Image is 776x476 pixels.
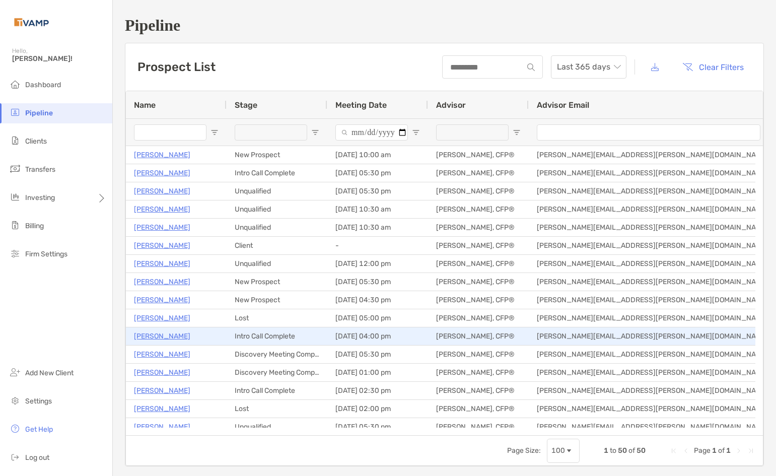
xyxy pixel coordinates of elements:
div: [DATE] 05:00 pm [327,309,428,327]
div: [PERSON_NAME], CFP® [428,182,529,200]
a: [PERSON_NAME] [134,221,190,234]
p: [PERSON_NAME] [134,239,190,252]
span: Advisor [436,100,466,110]
span: 50 [637,446,646,455]
img: input icon [527,63,535,71]
a: [PERSON_NAME] [134,257,190,270]
div: [PERSON_NAME], CFP® [428,309,529,327]
div: Unqualified [227,255,327,273]
div: Discovery Meeting Complete [227,346,327,363]
input: Meeting Date Filter Input [335,124,408,141]
div: Discovery Meeting Complete [227,364,327,381]
div: Lost [227,400,327,418]
div: [PERSON_NAME], CFP® [428,400,529,418]
span: Dashboard [25,81,61,89]
div: [DATE] 05:30 pm [327,164,428,182]
span: 1 [712,446,717,455]
span: Stage [235,100,257,110]
button: Open Filter Menu [210,128,219,137]
div: [PERSON_NAME], CFP® [428,255,529,273]
div: New Prospect [227,146,327,164]
span: 50 [618,446,627,455]
a: [PERSON_NAME] [134,366,190,379]
img: transfers icon [9,163,21,175]
div: Page Size: [507,446,541,455]
div: Lost [227,309,327,327]
p: [PERSON_NAME] [134,149,190,161]
span: Billing [25,222,44,230]
img: get-help icon [9,423,21,435]
div: Client [227,237,327,254]
p: [PERSON_NAME] [134,276,190,288]
div: [PERSON_NAME], CFP® [428,418,529,436]
div: Next Page [735,447,743,455]
span: 1 [726,446,731,455]
span: to [610,446,616,455]
button: Open Filter Menu [412,128,420,137]
div: Unqualified [227,200,327,218]
img: logout icon [9,451,21,463]
input: Advisor Email Filter Input [537,124,760,141]
div: [DATE] 05:30 pm [327,273,428,291]
div: [PERSON_NAME], CFP® [428,146,529,164]
a: [PERSON_NAME] [134,330,190,343]
div: [DATE] 04:00 pm [327,327,428,345]
a: [PERSON_NAME] [134,384,190,397]
span: Add New Client [25,369,74,377]
div: [PERSON_NAME], CFP® [428,327,529,345]
button: Clear Filters [675,56,751,78]
h1: Pipeline [125,16,764,35]
img: Zoe Logo [12,4,51,40]
div: [DATE] 01:00 pm [327,364,428,381]
span: Pipeline [25,109,53,117]
div: [PERSON_NAME], CFP® [428,164,529,182]
img: dashboard icon [9,78,21,90]
div: [PERSON_NAME], CFP® [428,237,529,254]
span: [PERSON_NAME]! [12,54,106,63]
div: [DATE] 04:30 pm [327,291,428,309]
span: Firm Settings [25,250,67,258]
div: Unqualified [227,418,327,436]
img: firm-settings icon [9,247,21,259]
div: [DATE] 05:30 pm [327,418,428,436]
span: Meeting Date [335,100,387,110]
span: of [628,446,635,455]
span: Last 365 days [557,56,620,78]
div: [DATE] 02:30 pm [327,382,428,399]
img: investing icon [9,191,21,203]
a: [PERSON_NAME] [134,421,190,433]
div: [PERSON_NAME], CFP® [428,364,529,381]
p: [PERSON_NAME] [134,402,190,415]
div: [DATE] 05:30 pm [327,182,428,200]
img: billing icon [9,219,21,231]
div: New Prospect [227,291,327,309]
span: of [718,446,725,455]
div: First Page [670,447,678,455]
a: [PERSON_NAME] [134,185,190,197]
div: [PERSON_NAME], CFP® [428,273,529,291]
button: Open Filter Menu [513,128,521,137]
img: clients icon [9,134,21,147]
div: [DATE] 10:00 am [327,146,428,164]
div: Page Size [547,439,580,463]
div: [PERSON_NAME], CFP® [428,219,529,236]
span: Get Help [25,425,53,434]
div: Unqualified [227,182,327,200]
img: pipeline icon [9,106,21,118]
div: Intro Call Complete [227,164,327,182]
div: Previous Page [682,447,690,455]
div: [DATE] 05:30 pm [327,346,428,363]
div: Intro Call Complete [227,327,327,345]
p: [PERSON_NAME] [134,203,190,216]
span: Settings [25,397,52,405]
div: Last Page [747,447,755,455]
input: Name Filter Input [134,124,206,141]
div: [PERSON_NAME], CFP® [428,346,529,363]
